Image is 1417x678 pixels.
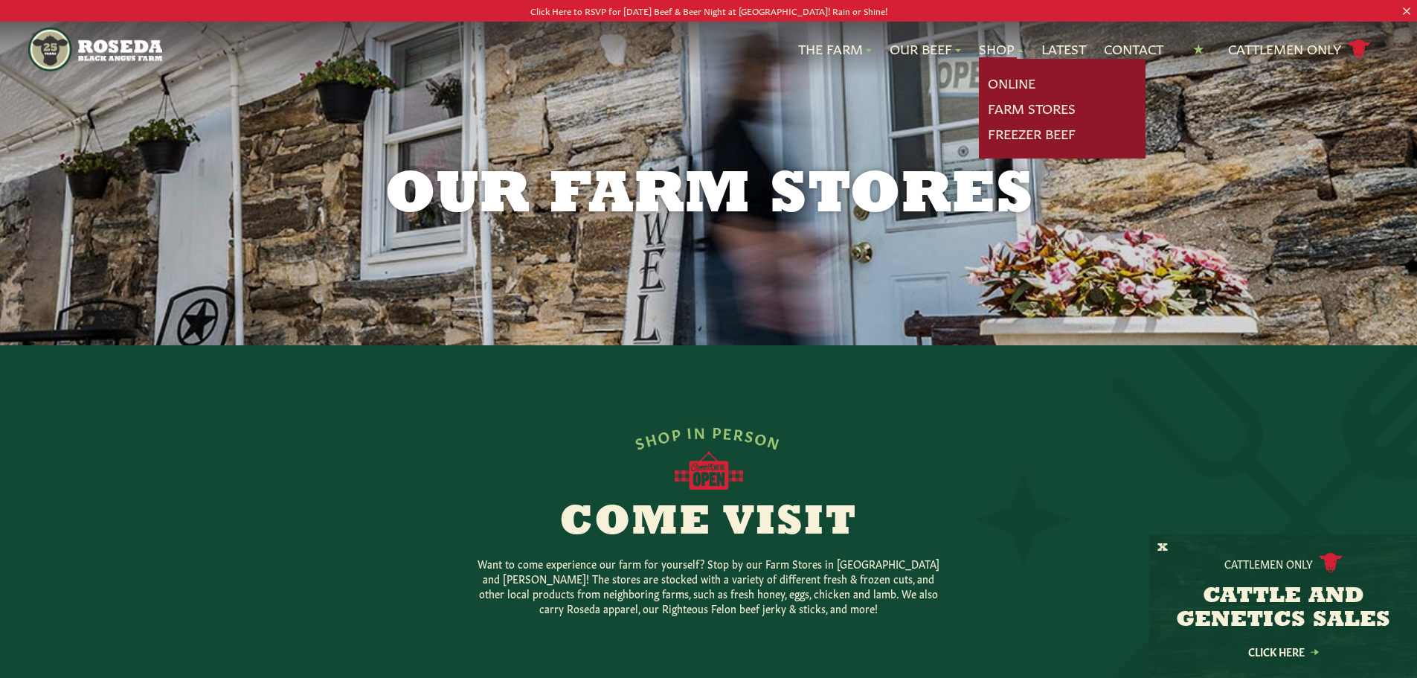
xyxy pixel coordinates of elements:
span: H [643,429,660,448]
span: O [657,426,673,444]
a: Freezer Beef [988,124,1076,144]
img: cattle-icon.svg [1319,553,1343,573]
p: Want to come experience our farm for yourself? Stop by our Farm Stores in [GEOGRAPHIC_DATA] and [... [471,556,947,615]
a: Click Here [1216,647,1350,656]
span: P [712,423,723,440]
span: O [754,428,771,447]
nav: Main Navigation [28,22,1389,77]
a: Cattlemen Only [1228,36,1371,63]
h2: Come Visit [423,502,995,544]
button: X [1157,540,1168,556]
span: N [766,432,783,451]
a: Contact [1104,39,1163,59]
span: N [693,423,707,440]
a: Farm Stores [988,99,1076,118]
p: Cattlemen Only [1224,556,1313,571]
span: E [722,423,734,441]
a: The Farm [798,39,872,59]
div: SHOP IN PERSON [633,423,784,451]
span: S [633,432,647,451]
a: Latest [1041,39,1086,59]
h3: CATTLE AND GENETICS SALES [1168,585,1398,633]
a: Shop [979,39,1024,59]
span: S [744,426,756,444]
span: I [687,423,694,441]
img: https://roseda.com/wp-content/uploads/2021/05/roseda-25-header.png [28,28,161,71]
span: P [670,424,683,442]
h1: Our Farm Stores [328,167,1090,226]
span: R [733,424,746,442]
a: Our Beef [890,39,961,59]
p: Click Here to RSVP for [DATE] Beef & Beer Night at [GEOGRAPHIC_DATA]! Rain or Shine! [71,3,1346,19]
a: Online [988,74,1035,93]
